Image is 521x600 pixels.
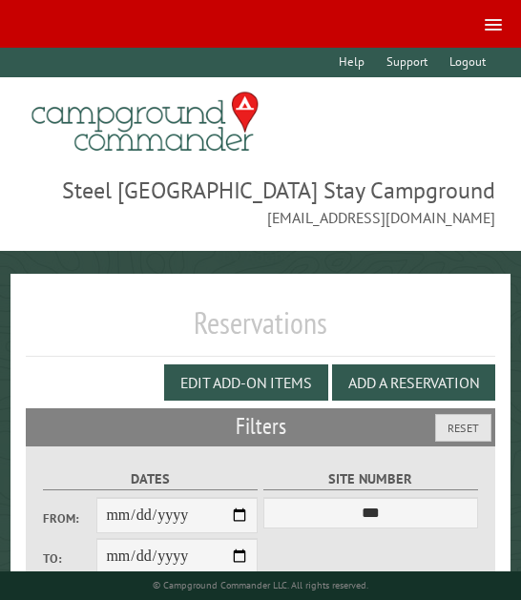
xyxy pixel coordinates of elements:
[26,408,494,445] h2: Filters
[329,48,373,77] a: Help
[26,304,494,357] h1: Reservations
[43,509,96,528] label: From:
[43,468,258,490] label: Dates
[164,364,328,401] button: Edit Add-on Items
[263,468,478,490] label: Site Number
[332,364,495,401] button: Add a Reservation
[26,85,264,159] img: Campground Commander
[26,175,494,228] span: Steel [GEOGRAPHIC_DATA] Stay Campground [EMAIL_ADDRESS][DOMAIN_NAME]
[441,48,495,77] a: Logout
[377,48,436,77] a: Support
[435,414,491,442] button: Reset
[43,549,96,568] label: To:
[153,579,368,591] small: © Campground Commander LLC. All rights reserved.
